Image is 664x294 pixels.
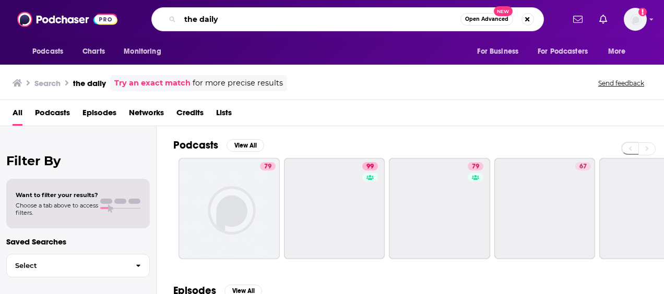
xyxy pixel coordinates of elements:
[460,13,513,26] button: Open AdvancedNew
[284,158,385,259] a: 99
[468,162,483,170] a: 79
[180,11,460,28] input: Search podcasts, credits, & more...
[595,79,647,88] button: Send feedback
[6,153,150,168] h2: Filter By
[16,202,98,216] span: Choose a tab above to access filters.
[6,237,150,247] p: Saved Searches
[35,104,70,126] a: Podcasts
[362,162,378,170] a: 99
[114,77,191,89] a: Try an exact match
[465,17,508,22] span: Open Advanced
[494,6,513,16] span: New
[227,139,264,152] button: View All
[82,104,116,126] a: Episodes
[173,139,218,152] h2: Podcasts
[638,8,647,16] svg: Add a profile image
[13,104,22,126] a: All
[477,44,518,59] span: For Business
[472,162,479,172] span: 79
[531,42,603,62] button: open menu
[16,191,98,199] span: Want to filter your results?
[264,162,271,172] span: 79
[124,44,161,59] span: Monitoring
[624,8,647,31] span: Logged in as HBurn
[595,10,611,28] a: Show notifications dropdown
[17,9,117,29] img: Podchaser - Follow, Share and Rate Podcasts
[494,158,596,259] a: 67
[173,139,264,152] a: PodcastsView All
[575,162,591,170] a: 67
[116,42,174,62] button: open menu
[76,42,111,62] a: Charts
[569,10,587,28] a: Show notifications dropdown
[624,8,647,31] img: User Profile
[6,254,150,277] button: Select
[366,162,374,172] span: 99
[260,162,276,170] a: 79
[129,104,164,126] a: Networks
[25,42,77,62] button: open menu
[82,44,105,59] span: Charts
[216,104,232,126] a: Lists
[32,44,63,59] span: Podcasts
[601,42,639,62] button: open menu
[538,44,588,59] span: For Podcasters
[470,42,531,62] button: open menu
[7,262,127,269] span: Select
[34,78,61,88] h3: Search
[151,7,544,31] div: Search podcasts, credits, & more...
[193,77,283,89] span: for more precise results
[624,8,647,31] button: Show profile menu
[579,162,587,172] span: 67
[179,158,280,259] a: 79
[73,78,106,88] h3: the daily
[608,44,626,59] span: More
[176,104,204,126] a: Credits
[389,158,490,259] a: 79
